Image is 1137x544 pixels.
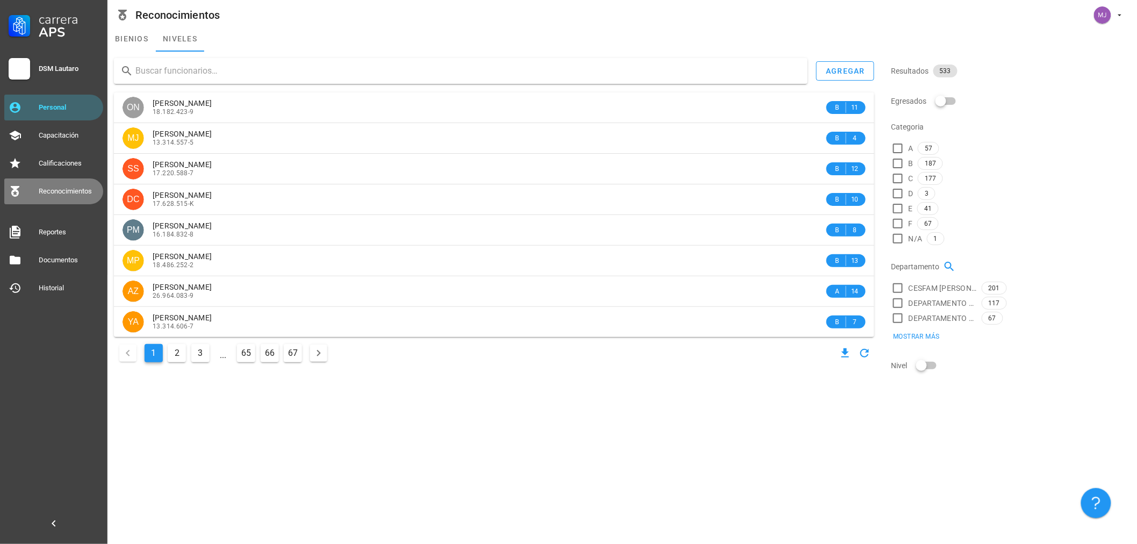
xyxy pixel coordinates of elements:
[135,9,220,21] div: Reconocimientos
[310,345,327,362] button: Página siguiente
[924,218,932,230] span: 67
[39,284,99,292] div: Historial
[39,228,99,237] div: Reportes
[168,344,186,362] button: Ir a la página 2
[153,99,212,108] span: [PERSON_NAME]
[989,312,996,324] span: 67
[909,158,913,169] span: B
[153,252,212,261] span: [PERSON_NAME]
[833,102,841,113] span: B
[39,65,99,73] div: DSM Lautaro
[909,283,977,294] span: CESFAM [PERSON_NAME]
[123,97,144,118] div: avatar
[153,313,212,322] span: [PERSON_NAME]
[909,298,977,309] span: DEPARTAMENTO SALUD RURAL
[833,163,841,174] span: B
[925,158,936,169] span: 187
[833,317,841,327] span: B
[851,163,859,174] span: 12
[825,67,865,75] div: agregar
[153,323,194,330] span: 13.314.606-7
[123,281,144,302] div: avatar
[924,203,932,214] span: 41
[215,345,232,362] span: ...
[39,131,99,140] div: Capacitación
[909,203,913,214] span: E
[1094,6,1111,24] div: avatar
[4,151,103,176] a: Calificaciones
[909,233,923,244] span: N/A
[127,250,140,271] span: MP
[153,191,212,199] span: [PERSON_NAME]
[191,344,210,362] button: Ir a la página 3
[153,169,194,177] span: 17.220.588-7
[127,97,140,118] span: ON
[39,159,99,168] div: Calificaciones
[39,256,99,264] div: Documentos
[851,317,859,327] span: 7
[833,133,841,144] span: B
[833,255,841,266] span: B
[153,283,212,291] span: [PERSON_NAME]
[891,58,1131,84] div: Resultados
[156,26,204,52] a: niveles
[886,329,946,344] button: Mostrar más
[123,219,144,241] div: avatar
[39,103,99,112] div: Personal
[128,281,139,302] span: AZ
[891,353,1131,378] div: Nivel
[153,292,194,299] span: 26.964.083-9
[909,173,913,184] span: C
[851,255,859,266] span: 13
[891,254,1131,280] div: Departamento
[39,26,99,39] div: APS
[833,286,841,297] span: A
[833,225,841,235] span: B
[39,187,99,196] div: Reconocimientos
[909,143,913,154] span: A
[909,218,913,229] span: F
[851,225,859,235] span: 8
[925,188,929,199] span: 3
[127,189,139,210] span: DC
[127,127,139,149] span: MJ
[989,282,1000,294] span: 201
[114,341,333,365] nav: Navegación de paginación
[123,189,144,210] div: avatar
[851,194,859,205] span: 10
[123,311,144,333] div: avatar
[4,123,103,148] a: Capacitación
[909,313,977,324] span: DEPARTAMENTO DE SALUD
[123,158,144,180] div: avatar
[123,127,144,149] div: avatar
[39,13,99,26] div: Carrera
[153,261,194,269] span: 18.486.252-2
[816,61,874,81] button: agregar
[153,160,212,169] span: [PERSON_NAME]
[4,275,103,301] a: Historial
[940,65,951,77] span: 533
[833,194,841,205] span: B
[934,233,938,245] span: 1
[153,139,194,146] span: 13.314.557-5
[925,142,932,154] span: 57
[127,219,140,241] span: PM
[261,344,279,362] button: Ir a la página 66
[851,286,859,297] span: 14
[891,114,1131,140] div: Categoria
[4,247,103,273] a: Documentos
[4,95,103,120] a: Personal
[153,231,194,238] span: 16.184.832-8
[135,62,799,80] input: Buscar funcionarios…
[153,200,195,207] span: 17.628.515-K
[153,130,212,138] span: [PERSON_NAME]
[909,188,913,199] span: D
[123,250,144,271] div: avatar
[4,178,103,204] a: Reconocimientos
[128,311,139,333] span: YA
[145,344,163,362] button: Página actual, página 1
[851,102,859,113] span: 11
[127,158,139,180] span: SS
[851,133,859,144] span: 4
[153,221,212,230] span: [PERSON_NAME]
